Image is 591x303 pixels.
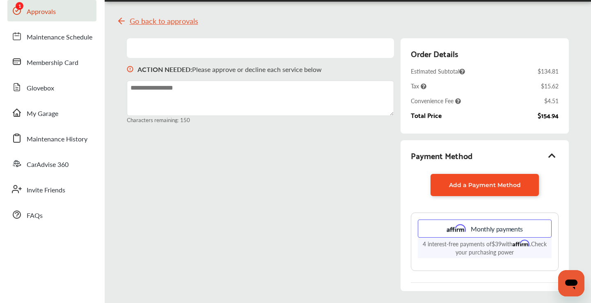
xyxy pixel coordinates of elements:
[27,58,78,68] span: Membership Card
[513,240,530,247] span: Affirm
[411,46,458,60] div: Order Details
[411,111,442,119] div: Total Price
[130,17,198,25] span: Go back to approvals
[431,174,539,196] a: Add a Payment Method
[7,178,96,200] a: Invite Friends
[27,7,56,17] span: Approvals
[27,210,43,221] span: FAQs
[27,83,54,94] span: Glovebox
[418,220,552,238] div: Monthly payments
[137,65,322,74] p: Please approve or decline each service below
[7,25,96,47] a: Maintenance Schedule
[456,240,547,256] a: Check your purchasing power - Learn more about Affirm Financing (opens in modal)
[411,82,426,90] span: Tax
[538,67,559,75] div: $134.81
[541,82,559,90] div: $15.62
[137,65,192,74] b: ACTION NEEDED :
[27,109,58,119] span: My Garage
[411,67,465,75] span: Estimated Subtotal
[449,181,521,189] span: Add a Payment Method
[558,270,584,296] iframe: Button to launch messaging window
[27,185,65,196] span: Invite Friends
[7,204,96,225] a: FAQs
[27,32,92,43] span: Maintenance Schedule
[538,111,559,119] div: $154.94
[7,76,96,98] a: Glovebox
[418,238,552,258] p: 4 interest-free payments of with .
[447,224,466,234] img: affirm.ee73cc9f.svg
[544,97,559,105] div: $4.51
[127,58,133,81] img: svg+xml;base64,PHN2ZyB3aWR0aD0iMTYiIGhlaWdodD0iMTciIHZpZXdCb3g9IjAgMCAxNiAxNyIgZmlsbD0ibm9uZSIgeG...
[27,134,87,145] span: Maintenance History
[7,153,96,174] a: CarAdvise 360
[117,16,126,26] img: svg+xml;base64,PHN2ZyB4bWxucz0iaHR0cDovL3d3dy53My5vcmcvMjAwMC9zdmciIHdpZHRoPSIyNCIgaGVpZ2h0PSIyNC...
[7,51,96,72] a: Membership Card
[127,116,394,124] small: Characters remaining: 150
[7,102,96,123] a: My Garage
[27,160,69,170] span: CarAdvise 360
[7,127,96,149] a: Maintenance History
[492,240,502,248] span: $39
[411,148,559,162] div: Payment Method
[411,97,461,105] span: Convenience Fee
